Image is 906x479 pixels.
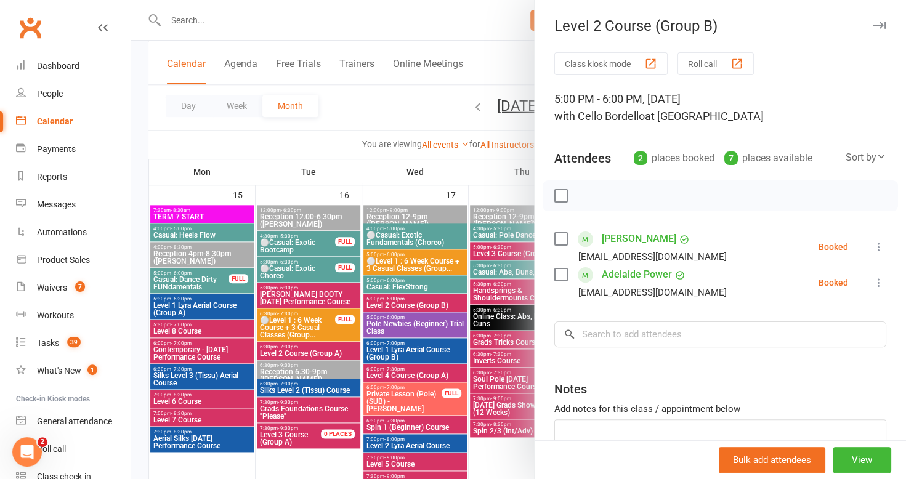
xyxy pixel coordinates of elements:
a: Dashboard [16,52,130,80]
div: [EMAIL_ADDRESS][DOMAIN_NAME] [578,249,727,265]
span: 7 [75,281,85,292]
a: What's New1 [16,357,130,385]
button: View [833,447,891,473]
div: 2 [634,151,647,165]
button: Bulk add attendees [719,447,825,473]
a: Roll call [16,435,130,463]
div: Booked [819,278,848,287]
span: 2 [38,437,47,447]
a: Adelaide Power [602,265,672,284]
a: [PERSON_NAME] [602,229,676,249]
a: Calendar [16,108,130,135]
span: at [GEOGRAPHIC_DATA] [645,110,764,123]
iframe: Intercom live chat [12,437,42,467]
div: Level 2 Course (Group B) [535,17,906,34]
div: Dashboard [37,61,79,71]
span: with Cello Bordello [554,110,645,123]
div: 7 [724,151,738,165]
div: Workouts [37,310,74,320]
a: General attendance kiosk mode [16,408,130,435]
div: Waivers [37,283,67,292]
a: Automations [16,219,130,246]
a: Payments [16,135,130,163]
div: What's New [37,366,81,376]
div: People [37,89,63,99]
button: Roll call [677,52,754,75]
div: Payments [37,144,76,154]
div: Attendees [554,150,611,167]
span: 1 [87,364,97,375]
a: Messages [16,191,130,219]
div: [EMAIL_ADDRESS][DOMAIN_NAME] [578,284,727,300]
div: Roll call [37,444,66,454]
a: Clubworx [15,12,46,43]
div: Calendar [37,116,73,126]
a: People [16,80,130,108]
button: Class kiosk mode [554,52,668,75]
input: Search to add attendees [554,321,886,347]
div: places available [724,150,812,167]
div: 5:00 PM - 6:00 PM, [DATE] [554,91,886,125]
div: Messages [37,199,76,209]
div: Tasks [37,338,59,348]
div: Automations [37,227,87,237]
span: 39 [67,337,81,347]
div: Reports [37,172,67,182]
a: Workouts [16,302,130,329]
a: Product Sales [16,246,130,274]
div: Product Sales [37,255,90,265]
div: places booked [634,150,714,167]
div: Sort by [846,150,886,166]
a: Reports [16,163,130,191]
a: Tasks 39 [16,329,130,357]
a: Waivers 7 [16,274,130,302]
div: Add notes for this class / appointment below [554,401,886,416]
div: Booked [819,243,848,251]
div: Notes [554,380,587,398]
div: General attendance [37,416,112,426]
